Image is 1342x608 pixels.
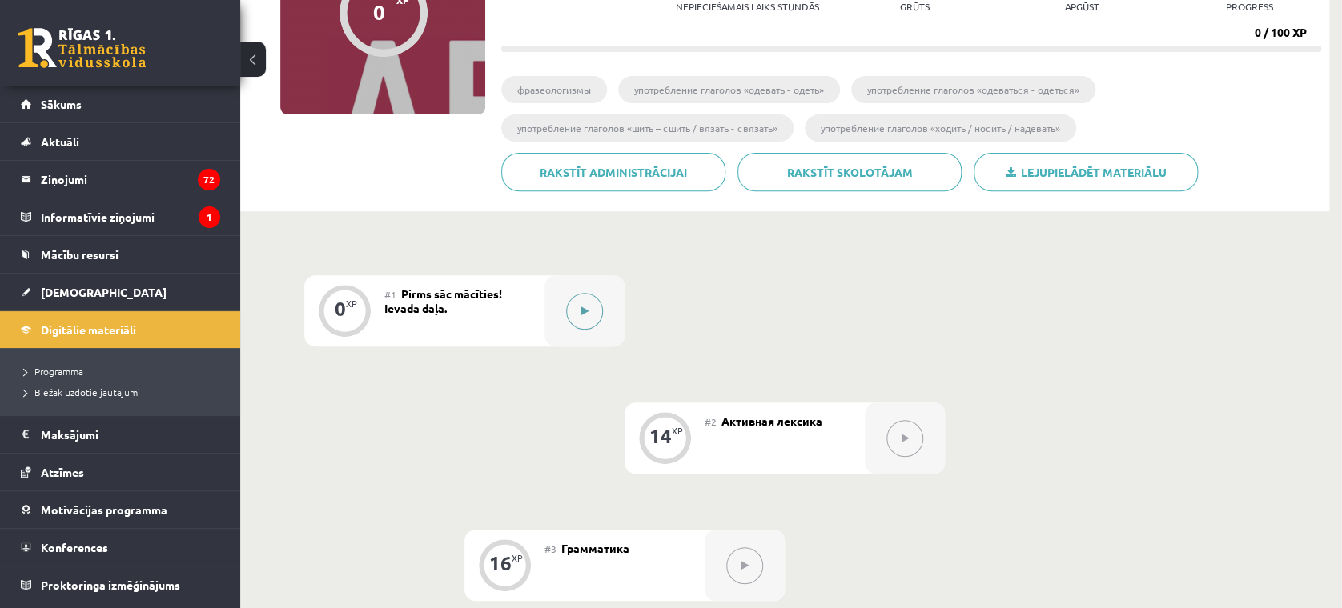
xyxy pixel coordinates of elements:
p: Nepieciešamais laiks stundās [676,1,819,12]
legend: Maksājumi [41,416,220,453]
a: [DEMOGRAPHIC_DATA] [21,274,220,310]
p: progress [1226,1,1273,12]
a: Digitālie materiāli [21,311,220,348]
span: #2 [705,415,717,428]
a: Ziņojumi72 [21,161,220,198]
p: Grūts [900,1,930,12]
a: Konferences [21,529,220,566]
a: Biežāk uzdotie jautājumi [24,385,224,399]
div: XP [672,426,683,435]
li: употребление глаголов «одеваться - одеться» [851,76,1095,103]
span: Proktoringa izmēģinājums [41,578,180,592]
a: Informatīvie ziņojumi1 [21,198,220,235]
span: Pirms sāc mācīties! Ievada daļa. [384,286,502,315]
span: Programma [24,365,83,378]
li: употребление глаголов «ходить / носить / надевать» [805,114,1076,142]
span: Sākums [41,97,82,111]
div: XP [346,299,357,308]
li: фразеологизмы [501,76,607,103]
span: Digitālie materiāli [41,322,136,337]
span: Грамматика [561,541,629,555]
a: Rakstīt skolotājam [737,153,962,191]
a: Motivācijas programma [21,491,220,528]
a: Mācību resursi [21,236,220,273]
i: 1 [199,206,220,228]
legend: Informatīvie ziņojumi [41,198,220,235]
a: Sākums [21,86,220,122]
a: Aktuāli [21,123,220,160]
legend: Ziņojumi [41,161,220,198]
span: #3 [544,542,556,555]
div: XP [512,554,523,562]
span: Konferences [41,540,108,554]
a: Maksājumi [21,416,220,453]
a: Atzīmes [21,454,220,490]
div: 16 [489,556,512,570]
i: 72 [198,169,220,190]
a: Lejupielādēt materiālu [974,153,1198,191]
div: 0 [335,302,346,316]
span: Mācību resursi [41,247,119,262]
a: Proktoringa izmēģinājums [21,566,220,603]
a: Rakstīt administrācijai [501,153,725,191]
span: Biežāk uzdotie jautājumi [24,386,140,398]
span: Atzīmes [41,465,84,479]
a: Rīgas 1. Tālmācības vidusskola [18,28,146,68]
span: [DEMOGRAPHIC_DATA] [41,285,167,299]
li: употребление глаголов «одевать - одеть» [618,76,840,103]
a: Programma [24,364,224,378]
span: Aktuāli [41,134,79,149]
span: #1 [384,288,396,301]
span: Активная лексика [721,414,822,428]
p: apgūst [1065,1,1099,12]
li: употребление глаголов «шить – сшить / вязать - связать» [501,114,794,142]
div: 14 [649,429,672,443]
span: Motivācijas programma [41,502,167,517]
